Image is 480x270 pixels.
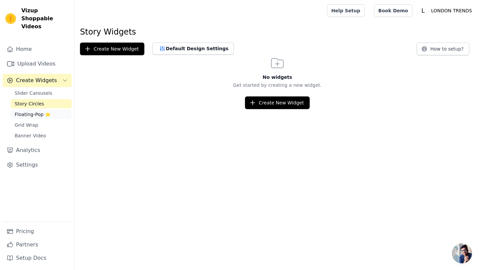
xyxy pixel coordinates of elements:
[15,90,52,96] span: Slider Carousels
[75,82,480,88] p: Get started by creating a new widget.
[11,120,72,130] a: Grid Wrap
[452,243,472,263] div: Open chat
[15,100,44,107] span: Story Circles
[3,74,72,87] button: Create Widgets
[3,158,72,172] a: Settings
[3,43,72,56] a: Home
[11,110,72,119] a: Floating-Pop ⭐
[11,88,72,98] a: Slider Carousels
[11,99,72,108] a: Story Circles
[3,238,72,251] a: Partners
[15,122,38,128] span: Grid Wrap
[11,131,72,140] a: Banner Video
[3,57,72,70] a: Upload Videos
[418,5,475,17] button: L LONDON TRENDS
[16,76,57,84] span: Create Widgets
[421,7,425,14] text: L
[245,96,309,109] button: Create New Widget
[5,13,16,24] img: Vizup
[80,27,475,37] h1: Story Widgets
[417,47,469,54] a: How to setup?
[15,111,51,118] span: Floating-Pop ⭐
[3,225,72,238] a: Pricing
[3,251,72,265] a: Setup Docs
[417,43,469,55] button: How to setup?
[428,5,475,17] p: LONDON TRENDS
[374,4,412,17] a: Book Demo
[15,132,46,139] span: Banner Video
[152,43,234,55] button: Default Design Settings
[80,43,144,55] button: Create New Widget
[75,74,480,80] h3: No widgets
[327,4,365,17] a: Help Setup
[3,144,72,157] a: Analytics
[21,7,69,31] span: Vizup Shoppable Videos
